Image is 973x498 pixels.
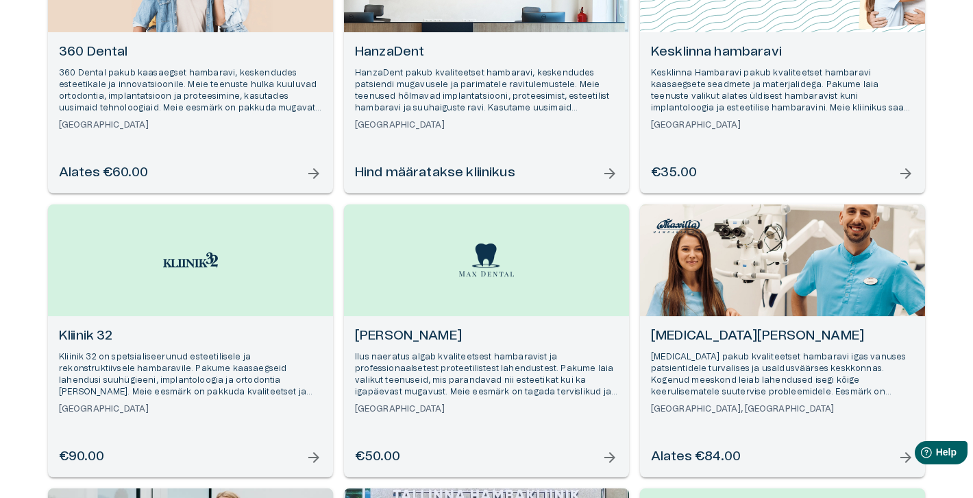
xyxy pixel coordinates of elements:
h6: [PERSON_NAME] [355,327,618,346]
img: Kliinik 32 logo [163,252,218,268]
p: Kliinik 32 on spetsialiseerunud esteetilisele ja rekonstruktiivsele hambaravile. Pakume kaasaegse... [59,351,322,399]
h6: [GEOGRAPHIC_DATA] [651,119,914,131]
h6: Alates €84.00 [651,448,741,466]
p: [MEDICAL_DATA] pakub kvaliteetset hambaravi igas vanuses patsientidele turvalises ja usaldusväärs... [651,351,914,399]
h6: 360 Dental [59,43,322,62]
span: arrow_forward [306,165,322,182]
h6: Alates €60.00 [59,164,148,182]
img: Maxilla Hambakliinik logo [650,215,705,237]
h6: [MEDICAL_DATA][PERSON_NAME] [651,327,914,346]
h6: [GEOGRAPHIC_DATA] [59,119,322,131]
h6: [GEOGRAPHIC_DATA] [355,403,618,415]
h6: Kesklinna hambaravi [651,43,914,62]
h6: [GEOGRAPHIC_DATA], [GEOGRAPHIC_DATA] [651,403,914,415]
h6: €35.00 [651,164,697,182]
span: arrow_forward [306,449,322,466]
p: HanzaDent pakub kvaliteetset hambaravi, keskendudes patsiendi mugavusele ja parimatele ravitulemu... [355,67,618,115]
span: arrow_forward [602,449,618,466]
img: Max Dental logo [459,244,514,277]
p: Ilus naeratus algab kvaliteetsest hambaravist ja professionaalsetest proteetilistest lahendustest... [355,351,618,399]
h6: Kliinik 32 [59,327,322,346]
a: Open selected supplier available booking dates [344,204,629,477]
iframe: Help widget launcher [866,436,973,474]
h6: €50.00 [355,448,400,466]
h6: €90.00 [59,448,104,466]
a: Open selected supplier available booking dates [48,204,333,477]
h6: HanzaDent [355,43,618,62]
h6: [GEOGRAPHIC_DATA] [355,119,618,131]
p: 360 Dental pakub kaasaegset hambaravi, keskendudes esteetikale ja innovatsioonile. Meie teenuste ... [59,67,322,115]
h6: [GEOGRAPHIC_DATA] [59,403,322,415]
span: arrow_forward [898,165,914,182]
p: Kesklinna Hambaravi pakub kvaliteetset hambaravi kaasaegsete seadmete ja materjalidega. Pakume la... [651,67,914,115]
span: arrow_forward [602,165,618,182]
a: Open selected supplier available booking dates [640,204,925,477]
h6: Hind määratakse kliinikus [355,164,515,182]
